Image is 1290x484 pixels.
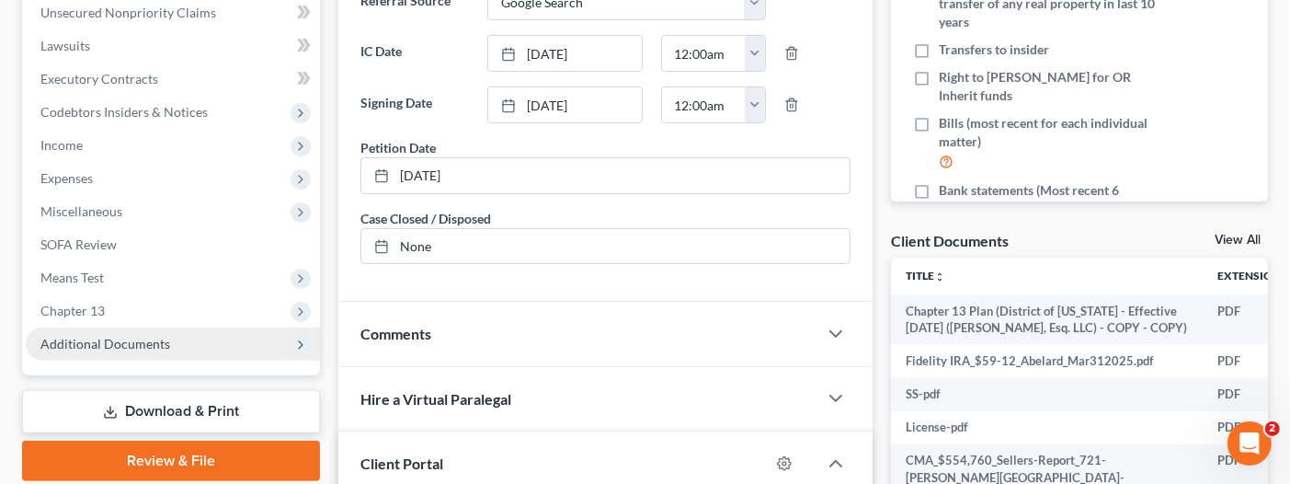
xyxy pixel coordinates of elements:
[361,158,850,193] a: [DATE]
[488,36,641,71] a: [DATE]
[488,87,641,122] a: [DATE]
[891,378,1203,411] td: SS-pdf
[40,303,105,318] span: Chapter 13
[360,209,491,228] div: Case Closed / Disposed
[40,5,216,20] span: Unsecured Nonpriority Claims
[26,29,320,63] a: Lawsuits
[360,138,436,157] div: Petition Date
[939,181,1158,218] span: Bank statements (Most recent 6 months)
[22,441,320,481] a: Review & File
[939,40,1049,59] span: Transfers to insider
[40,270,104,285] span: Means Test
[360,455,443,472] span: Client Portal
[1265,421,1280,436] span: 2
[662,36,747,71] input: -- : --
[891,344,1203,377] td: Fidelity IRA_$59-12_Abelard_Mar312025.pdf
[40,38,90,53] span: Lawsuits
[22,390,320,433] a: Download & Print
[1215,234,1261,247] a: View All
[351,86,478,123] label: Signing Date
[360,390,511,408] span: Hire a Virtual Paralegal
[40,170,93,186] span: Expenses
[26,63,320,96] a: Executory Contracts
[351,35,478,72] label: IC Date
[40,137,83,153] span: Income
[662,87,747,122] input: -- : --
[906,269,945,282] a: Titleunfold_more
[891,411,1203,444] td: License-pdf
[40,336,170,351] span: Additional Documents
[361,229,850,264] a: None
[40,236,117,252] span: SOFA Review
[26,228,320,261] a: SOFA Review
[40,203,122,219] span: Miscellaneous
[40,71,158,86] span: Executory Contracts
[360,325,431,342] span: Comments
[891,294,1203,345] td: Chapter 13 Plan (District of [US_STATE] - Effective [DATE] ([PERSON_NAME], Esq. LLC) - COPY - COPY)
[1227,421,1272,466] iframe: Intercom live chat
[939,68,1158,105] span: Right to [PERSON_NAME] for OR Inherit funds
[934,271,945,282] i: unfold_more
[40,104,208,120] span: Codebtors Insiders & Notices
[891,231,1009,250] div: Client Documents
[939,114,1158,151] span: Bills (most recent for each individual matter)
